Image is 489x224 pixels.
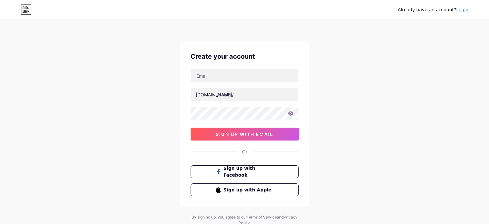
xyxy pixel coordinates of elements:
[398,6,468,13] div: Already have an account?
[191,52,299,61] div: Create your account
[191,88,298,101] input: username
[191,165,299,178] button: Sign up with Facebook
[191,128,299,141] button: sign up with email
[242,148,247,155] div: Or
[191,183,299,196] button: Sign up with Apple
[223,165,273,179] span: Sign up with Facebook
[247,215,277,219] a: Terms of Service
[216,131,273,137] span: sign up with email
[191,69,298,82] input: Email
[456,7,468,12] a: Login
[223,187,273,193] span: Sign up with Apple
[196,91,234,98] div: [DOMAIN_NAME]/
